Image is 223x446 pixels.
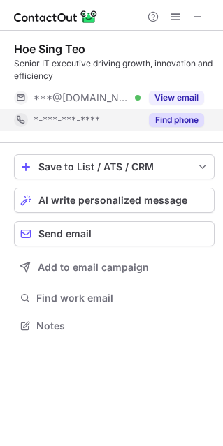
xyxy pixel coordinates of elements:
[36,320,209,332] span: Notes
[149,91,204,105] button: Reveal Button
[14,255,215,280] button: Add to email campaign
[14,8,98,25] img: ContactOut v5.3.10
[34,91,130,104] span: ***@[DOMAIN_NAME]
[38,262,149,273] span: Add to email campaign
[14,42,85,56] div: Hoe Sing Teo
[38,195,187,206] span: AI write personalized message
[14,154,215,179] button: save-profile-one-click
[14,57,215,82] div: Senior IT executive driving growth, innovation and efficiency
[14,188,215,213] button: AI write personalized message
[38,161,190,172] div: Save to List / ATS / CRM
[36,292,209,304] span: Find work email
[14,316,215,336] button: Notes
[14,221,215,246] button: Send email
[149,113,204,127] button: Reveal Button
[14,288,215,308] button: Find work email
[38,228,92,239] span: Send email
